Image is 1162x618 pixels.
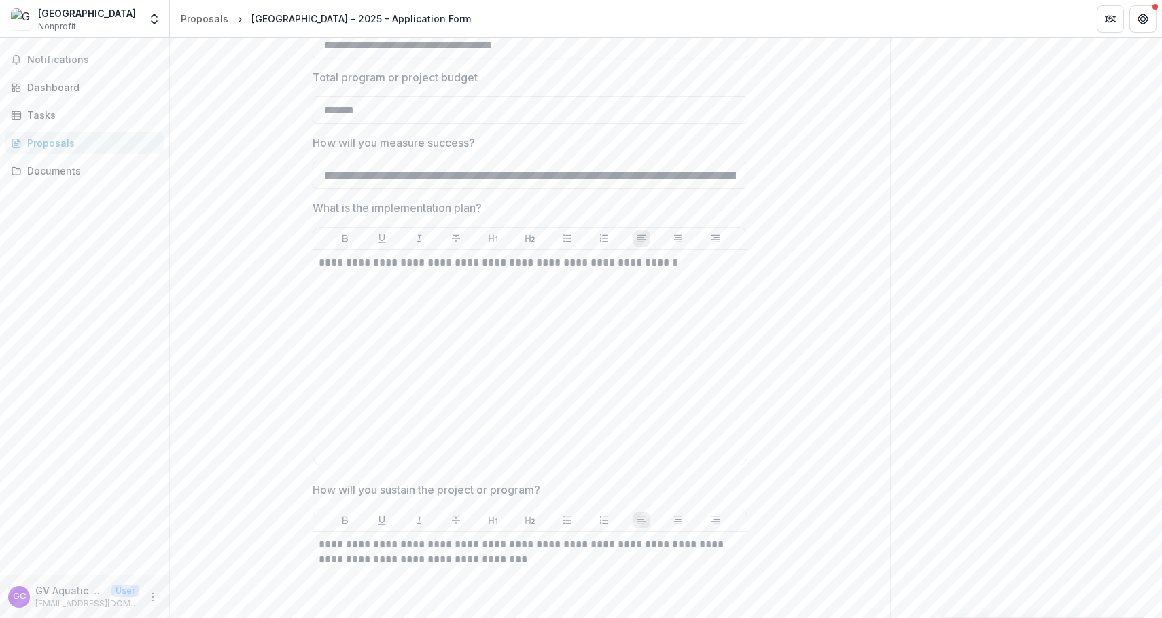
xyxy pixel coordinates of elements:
[411,512,427,528] button: Italicize
[5,132,164,154] a: Proposals
[5,49,164,71] button: Notifications
[633,230,650,247] button: Align Left
[5,160,164,182] a: Documents
[485,512,501,528] button: Heading 1
[175,9,234,29] a: Proposals
[374,230,390,247] button: Underline
[181,12,228,26] div: Proposals
[175,9,476,29] nav: breadcrumb
[522,512,538,528] button: Heading 2
[5,104,164,126] a: Tasks
[313,481,540,498] p: How will you sustain the project or program?
[145,589,161,605] button: More
[27,80,153,94] div: Dashboard
[374,512,390,528] button: Underline
[38,6,136,20] div: [GEOGRAPHIC_DATA]
[337,512,353,528] button: Bold
[145,5,164,33] button: Open entity switcher
[13,592,26,601] div: GV Aquatic Center
[337,230,353,247] button: Bold
[27,136,153,150] div: Proposals
[27,108,153,122] div: Tasks
[596,512,612,528] button: Ordered List
[5,76,164,98] a: Dashboard
[448,512,464,528] button: Strike
[11,8,33,30] img: Greenbrier Valley Aquatic Center
[522,230,538,247] button: Heading 2
[448,230,464,247] button: Strike
[670,512,686,528] button: Align Center
[670,230,686,247] button: Align Center
[485,230,501,247] button: Heading 1
[27,164,153,178] div: Documents
[707,512,724,528] button: Align Right
[313,200,482,216] p: What is the implementation plan?
[596,230,612,247] button: Ordered List
[411,230,427,247] button: Italicize
[27,54,158,66] span: Notifications
[35,583,106,598] p: GV Aquatic Center
[707,230,724,247] button: Align Right
[313,134,475,151] p: How will you measure success?
[1097,5,1124,33] button: Partners
[111,585,139,597] p: User
[559,512,576,528] button: Bullet List
[633,512,650,528] button: Align Left
[313,69,478,86] p: Total program or project budget
[38,20,76,33] span: Nonprofit
[1129,5,1157,33] button: Get Help
[251,12,471,26] div: [GEOGRAPHIC_DATA] - 2025 - Application Form
[35,598,139,610] p: [EMAIL_ADDRESS][DOMAIN_NAME]
[559,230,576,247] button: Bullet List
